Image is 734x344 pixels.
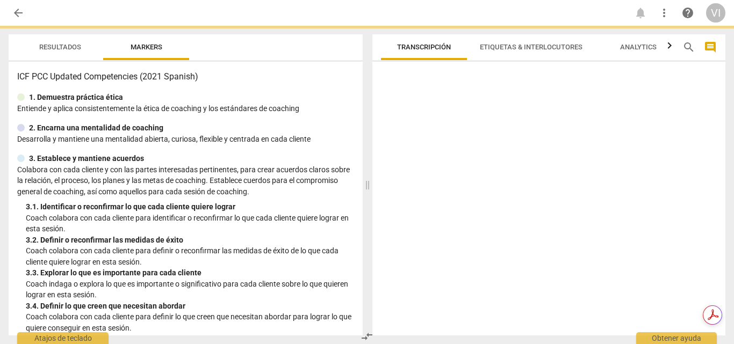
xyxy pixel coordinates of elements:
[26,301,354,312] div: 3. 4. Definir lo que creen que necesitan abordar
[26,245,354,267] p: Coach colabora con cada cliente para definir o reconfirmar las medidas de éxito de lo que cada cl...
[706,3,725,23] button: VI
[26,213,354,235] p: Coach colabora con cada cliente para identificar o reconfirmar lo que cada cliente quiere lograr ...
[17,134,354,145] p: Desarrolla y mantiene una mentalidad abierta, curiosa, flexible y centrada en cada cliente
[26,267,354,279] div: 3. 3. Explorar lo que es importante para cada cliente
[29,92,123,103] p: 1. Demuestra práctica ética
[17,70,354,83] h3: ICF PCC Updated Competencies (2021 Spanish)
[29,153,144,164] p: 3. Establece y mantiene acuerdos
[26,201,354,213] div: 3. 1. Identificar o reconfirmar lo que cada cliente quiere lograr
[620,43,657,51] span: Analytics
[17,103,354,114] p: Entiende y aplica consistentemente la ética de coaching y los estándares de coaching
[704,41,717,54] span: comment
[17,332,109,344] div: Atajos de teclado
[682,41,695,54] span: search
[702,39,719,56] button: Mostrar/Ocultar comentarios
[39,43,81,51] span: Resultados
[636,332,717,344] div: Obtener ayuda
[361,330,373,343] span: compare_arrows
[681,6,694,19] span: help
[12,6,25,19] span: arrow_back
[678,3,697,23] a: Obtener ayuda
[480,43,582,51] span: Etiquetas & Interlocutores
[17,164,354,197] p: Colabora con cada cliente y con las partes interesadas pertinentes, para crear acuerdos claros so...
[680,39,697,56] button: Buscar
[26,279,354,301] p: Coach indaga o explora lo que es importante o significativo para cada cliente sobre lo que quiere...
[131,43,162,51] span: Markers
[26,235,354,246] div: 3. 2. Definir o reconfirmar las medidas de éxito
[26,311,354,333] p: Coach colabora con cada cliente para definir lo que creen que necesitan abordar para lograr lo qu...
[658,6,671,19] span: more_vert
[29,122,163,134] p: 2. Encarna una mentalidad de coaching
[397,43,451,51] span: Transcripción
